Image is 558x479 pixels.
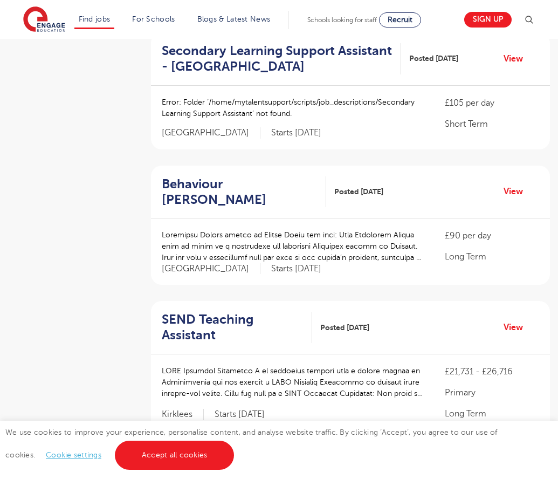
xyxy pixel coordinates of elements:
[464,12,512,28] a: Sign up
[445,250,539,263] p: Long Term
[504,52,531,66] a: View
[445,118,539,131] p: Short Term
[162,43,401,74] a: Secondary Learning Support Assistant - [GEOGRAPHIC_DATA]
[162,312,312,343] a: SEND Teaching Assistant
[79,15,111,23] a: Find jobs
[162,97,423,119] p: Error: Folder ‘/home/mytalentsupport/scripts/job_descriptions/Secondary Learning Support Assistan...
[307,16,377,24] span: Schools looking for staff
[445,97,539,110] p: £105 per day
[162,127,260,139] span: [GEOGRAPHIC_DATA]
[115,441,235,470] a: Accept all cookies
[271,127,321,139] p: Starts [DATE]
[388,16,412,24] span: Recruit
[5,428,498,459] span: We use cookies to improve your experience, personalise content, and analyse website traffic. By c...
[162,229,423,263] p: Loremipsu Dolors ametco ad Elitse Doeiu tem inci: Utla Etdolorem Aliqua enim ad minim ve q nostru...
[197,15,271,23] a: Blogs & Latest News
[215,409,265,420] p: Starts [DATE]
[504,320,531,334] a: View
[445,229,539,242] p: £90 per day
[334,186,383,197] span: Posted [DATE]
[271,263,321,275] p: Starts [DATE]
[162,263,260,275] span: [GEOGRAPHIC_DATA]
[445,407,539,420] p: Long Term
[162,43,392,74] h2: Secondary Learning Support Assistant - [GEOGRAPHIC_DATA]
[132,15,175,23] a: For Schools
[379,12,421,28] a: Recruit
[320,322,369,333] span: Posted [DATE]
[409,53,458,64] span: Posted [DATE]
[46,451,101,459] a: Cookie settings
[162,312,304,343] h2: SEND Teaching Assistant
[445,365,539,378] p: £21,731 - £26,716
[162,176,326,208] a: Behaviour [PERSON_NAME]
[162,176,318,208] h2: Behaviour [PERSON_NAME]
[23,6,65,33] img: Engage Education
[162,409,204,420] span: Kirklees
[162,365,423,399] p: LORE Ipsumdol Sitametco A el seddoeius tempori utla e dolore magnaa en Adminimvenia qui nos exerc...
[504,184,531,199] a: View
[445,386,539,399] p: Primary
